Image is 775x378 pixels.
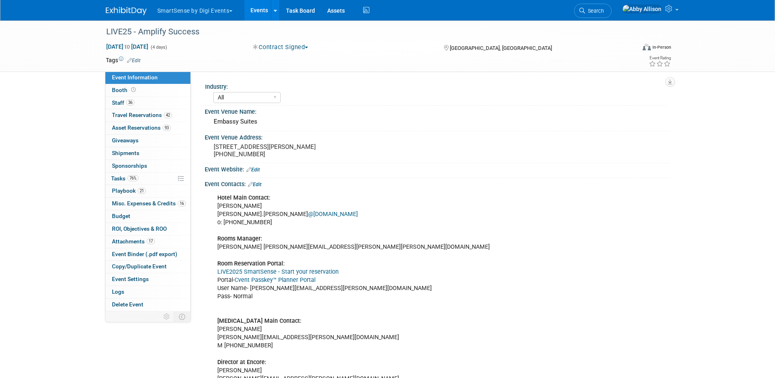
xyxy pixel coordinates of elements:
pre: [STREET_ADDRESS][PERSON_NAME] [PHONE_NUMBER] [214,143,389,158]
span: Search [585,8,604,14]
span: 36 [126,99,134,106]
span: 16 [178,200,186,207]
span: Sponsorships [112,162,147,169]
span: Event Information [112,74,158,81]
td: Toggle Event Tabs [174,311,190,322]
a: Budget [105,210,190,223]
img: Format-Inperson.png [643,44,651,50]
td: Personalize Event Tab Strip [160,311,174,322]
a: Tasks76% [105,173,190,185]
span: Shipments [112,150,139,156]
div: LIVE25 - Amplify Success [103,25,623,39]
span: to [123,43,131,50]
span: 17 [147,238,155,244]
span: Misc. Expenses & Credits [112,200,186,207]
div: Industry: [205,81,666,91]
b: [MEDICAL_DATA] Main Contact: [217,317,302,324]
div: Event Venue Address: [205,131,670,142]
div: Event Website: [205,163,670,174]
a: Travel Reservations42 [105,109,190,122]
a: Edit [127,58,141,63]
span: 21 [138,188,146,194]
a: Giveaways [105,135,190,147]
td: Tags [106,56,141,64]
a: Shipments [105,147,190,160]
b: Room Reservation Portal: [217,260,285,267]
a: Misc. Expenses & Credits16 [105,198,190,210]
div: In-Person [652,44,671,50]
span: Copy/Duplicate Event [112,263,167,270]
span: Event Settings [112,276,149,282]
span: 42 [164,112,172,118]
b: Hotel Main Contact: [217,194,270,201]
span: Staff [112,99,134,106]
span: Travel Reservations [112,112,172,118]
a: Logs [105,286,190,298]
a: @[DOMAIN_NAME] [308,211,358,218]
a: Playbook21 [105,185,190,197]
div: Event Contacts: [205,178,670,189]
span: Playbook [112,187,146,194]
a: Edit [246,167,260,173]
a: Event Information [105,72,190,84]
div: Event Format [587,43,672,55]
a: Cvent Passkey™ Planner Portal [235,277,315,283]
span: Budget [112,213,130,219]
span: Tasks [111,175,138,182]
span: ROI, Objectives & ROO [112,225,167,232]
a: Event Settings [105,273,190,286]
div: Event Rating [649,56,671,60]
span: (4 days) [150,45,167,50]
a: Delete Event [105,299,190,311]
span: Booth [112,87,137,93]
b: Rooms Manager: [217,235,262,242]
span: [DATE] [DATE] [106,43,149,50]
img: Abby Allison [622,4,662,13]
a: Staff36 [105,97,190,109]
div: Event Venue Name: [205,106,670,116]
span: Event Binder (.pdf export) [112,251,177,257]
a: Booth [105,84,190,97]
img: ExhibitDay [106,7,147,15]
a: LIVE2025 SmartSense - Start your reservation [217,268,339,275]
a: Copy/Duplicate Event [105,261,190,273]
b: Director at Encore: [217,359,266,366]
span: Booth not reserved yet [130,87,137,93]
span: Giveaways [112,137,138,144]
a: Attachments17 [105,236,190,248]
span: Logs [112,288,124,295]
a: Search [574,4,612,18]
a: Asset Reservations93 [105,122,190,134]
span: Asset Reservations [112,124,171,131]
span: Delete Event [112,301,143,308]
a: ROI, Objectives & ROO [105,223,190,235]
a: Event Binder (.pdf export) [105,248,190,261]
span: 76% [127,175,138,181]
span: Attachments [112,238,155,245]
a: Sponsorships [105,160,190,172]
div: Embassy Suites [211,115,663,128]
span: [GEOGRAPHIC_DATA], [GEOGRAPHIC_DATA] [450,45,552,51]
span: 93 [163,125,171,131]
button: Contract Signed [250,43,311,52]
a: Edit [248,182,261,187]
